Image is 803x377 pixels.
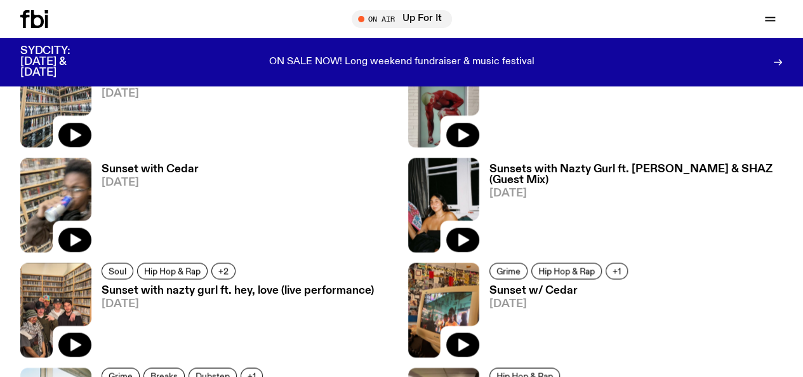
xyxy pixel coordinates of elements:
span: Hip Hop & Rap [144,266,201,275]
p: ON SALE NOW! Long weekend fundraiser & music festival [269,57,534,68]
span: +2 [218,266,229,275]
h3: Sunset with nazty gurl ft. hey, love (live performance) [102,285,374,296]
span: +1 [613,266,621,275]
h3: Sunsets with Nazty Gurl ft. [PERSON_NAME] & SHAZ (Guest Mix) [489,164,783,186]
span: [DATE] [102,299,374,310]
h3: Sunset with Cedar [102,164,199,175]
a: Sunset w/ badbitchbenny[DATE] [479,58,624,147]
span: [DATE] [489,188,783,199]
button: +1 [606,263,628,279]
span: [DATE] [102,177,199,188]
a: Sunset with Cedar[DATE] [91,164,199,252]
a: Soul [102,263,133,279]
span: [DATE] [102,88,223,99]
button: On AirUp For It [352,10,452,28]
a: Hip Hop & Rap [531,263,602,279]
a: Sunset w/ Cedar[DATE] [479,285,632,357]
a: Sunset with nazty gurl ft. hey, love (live performance)[DATE] [91,285,374,357]
h3: SYDCITY: [DATE] & [DATE] [20,46,102,78]
span: [DATE] [489,299,632,310]
a: Sunset with Cedar[DATE] [91,75,223,147]
a: Hip Hop & Rap [137,263,208,279]
a: Grime [489,263,528,279]
span: Grime [496,266,521,275]
button: +2 [211,263,236,279]
img: A corner shot of the fbi music library [20,52,91,147]
a: Sunsets with Nazty Gurl ft. [PERSON_NAME] & SHAZ (Guest Mix)[DATE] [479,164,783,252]
span: Soul [109,266,126,275]
h3: Sunset w/ Cedar [489,285,632,296]
span: Hip Hop & Rap [538,266,595,275]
